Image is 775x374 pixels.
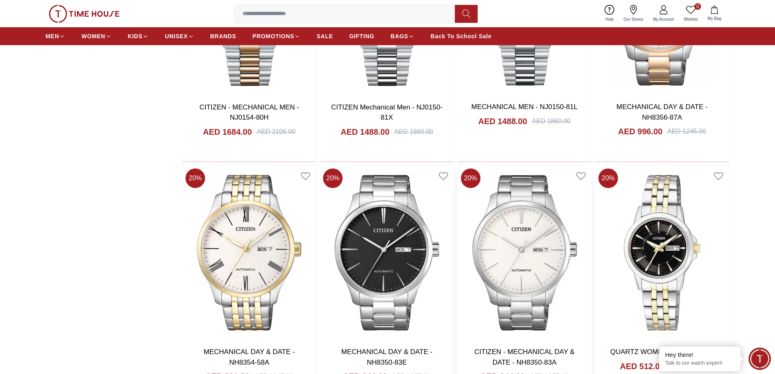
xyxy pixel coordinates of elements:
a: WOMEN [81,29,111,44]
h4: AED 996.00 [618,126,662,137]
button: My Bag [703,4,726,23]
span: GIFTING [349,32,374,40]
div: AED 1860.00 [394,127,433,137]
span: UNISEX [165,32,188,40]
span: SALE [317,32,333,40]
span: Back To School Sale [430,32,491,40]
span: 20 % [598,168,618,188]
span: MEN [46,32,59,40]
span: My Account [650,16,677,22]
div: AED 1245.00 [667,127,706,136]
span: PROMOTIONS [253,32,295,40]
a: Help [600,3,619,24]
img: MECHANICAL DAY & DATE - NH8354-58A [182,165,316,340]
span: 20 % [323,168,343,188]
h4: AED 1488.00 [341,126,389,138]
span: BRANDS [210,32,236,40]
img: CITIZEN - MECHANICAL DAY & DATE - NH8350-83A [458,165,592,340]
a: PROMOTIONS [253,29,301,44]
span: KIDS [128,32,142,40]
img: QUARTZ WOMEN - EQ0608-55E [595,165,729,340]
a: MECHANICAL DAY & DATE - NH8354-58A [204,348,295,366]
a: CITIZEN - MECHANICAL DAY & DATE - NH8350-83A [474,348,574,366]
div: AED 2105.00 [257,127,295,137]
div: Chat Widget [749,348,771,370]
span: BAGS [391,32,408,40]
a: MECHANICAL DAY & DATE - NH8350-83E [341,348,432,366]
a: CITIZEN - MECHANICAL MEN - NJ0154-80H [199,103,299,122]
a: UNISEX [165,29,194,44]
img: MECHANICAL DAY & DATE - NH8350-83E [320,165,454,340]
p: Talk to our watch expert! [665,360,734,367]
span: 20 % [461,168,480,188]
a: MECHANICAL DAY & DATE - NH8356-87A [616,103,707,121]
div: Hey there! [665,351,734,359]
a: GIFTING [349,29,374,44]
span: My Bag [704,15,725,22]
span: Wishlist [681,16,701,22]
a: QUARTZ WOMEN - EQ0608-55E [610,348,714,356]
span: Our Stores [620,16,646,22]
div: AED 1860.00 [532,116,571,126]
span: 0 [694,3,701,10]
a: MEN [46,29,65,44]
a: Our Stores [619,3,648,24]
h4: AED 1684.00 [203,126,252,138]
a: BRANDS [210,29,236,44]
span: Help [602,16,617,22]
span: 20 % [186,168,205,188]
h4: AED 512.00 [620,361,664,372]
img: ... [49,5,120,23]
a: SALE [317,29,333,44]
h4: AED 1488.00 [478,116,527,127]
a: KIDS [128,29,148,44]
a: BAGS [391,29,414,44]
a: MECHANICAL MEN - NJ0150-81L [472,103,578,111]
span: WOMEN [81,32,105,40]
a: Back To School Sale [430,29,491,44]
a: 0Wishlist [679,3,703,24]
a: CITIZEN Mechanical Men - NJ0150-81X [331,103,443,122]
